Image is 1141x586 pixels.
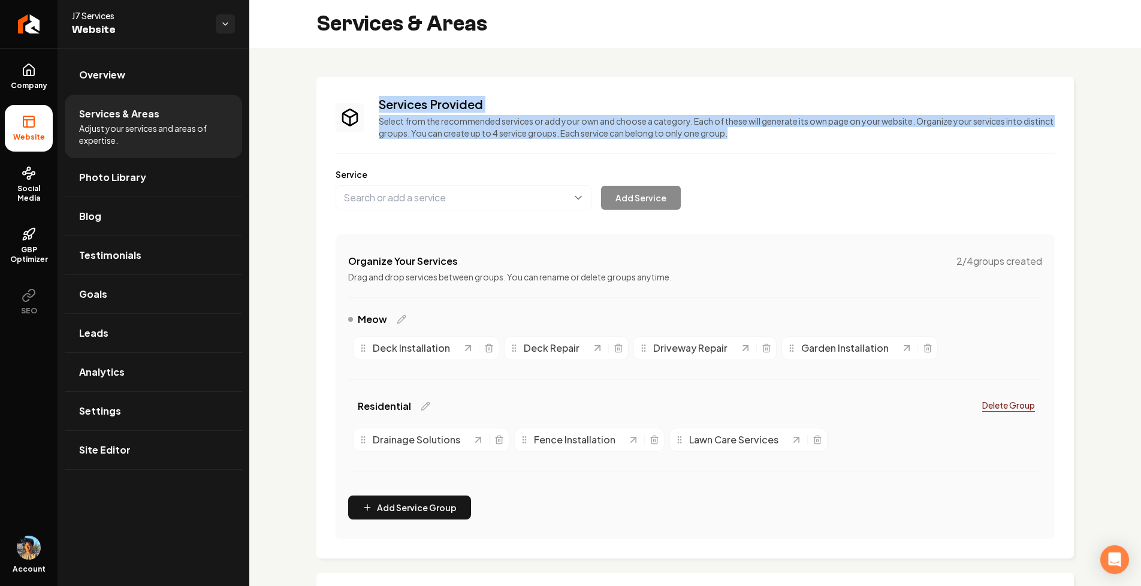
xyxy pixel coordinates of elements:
[6,81,52,90] span: Company
[348,496,471,519] button: Add Service Group
[509,341,591,355] div: Deck Repair
[5,184,53,203] span: Social Media
[79,443,131,457] span: Site Editor
[17,536,41,560] button: Open user button
[534,433,615,447] span: Fence Installation
[639,341,739,355] div: Driveway Repair
[379,115,1055,139] p: Select from the recommended services or add your own and choose a category. Each of these will ge...
[79,107,159,121] span: Services & Areas
[79,209,101,223] span: Blog
[358,341,462,355] div: Deck Installation
[65,275,242,313] a: Goals
[65,353,242,391] a: Analytics
[348,271,1042,283] p: Drag and drop services between groups. You can rename or delete groups anytime.
[65,314,242,352] a: Leads
[65,56,242,94] a: Overview
[17,536,41,560] img: Aditya Nair
[79,122,228,146] span: Adjust your services and areas of expertise.
[5,156,53,213] a: Social Media
[653,341,728,355] span: Driveway Repair
[689,433,778,447] span: Lawn Care Services
[675,433,790,447] div: Lawn Care Services
[16,306,42,316] span: SEO
[65,431,242,469] a: Site Editor
[5,245,53,264] span: GBP Optimizer
[336,168,1055,180] label: Service
[524,341,579,355] span: Deck Repair
[72,10,206,22] span: J7 Services
[79,68,125,82] span: Overview
[787,341,901,355] div: Garden Installation
[79,170,146,185] span: Photo Library
[975,394,1042,416] button: Delete Group
[520,433,627,447] div: Fence Installation
[18,14,40,34] img: Rebolt Logo
[5,279,53,325] button: SEO
[79,287,107,301] span: Goals
[373,341,450,355] span: Deck Installation
[79,365,125,379] span: Analytics
[8,132,50,142] span: Website
[316,12,487,36] h2: Services & Areas
[358,399,411,413] span: Residential
[65,197,242,235] a: Blog
[65,392,242,430] a: Settings
[5,218,53,274] a: GBP Optimizer
[1100,545,1129,574] div: Open Intercom Messenger
[13,564,46,574] span: Account
[72,22,206,38] span: Website
[358,312,387,327] span: Meow
[379,96,1055,113] h3: Services Provided
[348,254,458,268] h4: Organize Your Services
[65,158,242,197] a: Photo Library
[79,326,108,340] span: Leads
[79,248,141,262] span: Testimonials
[79,404,121,418] span: Settings
[956,254,1042,268] span: 2 / 4 groups created
[801,341,889,355] span: Garden Installation
[5,53,53,100] a: Company
[373,433,460,447] span: Drainage Solutions
[358,433,472,447] div: Drainage Solutions
[982,399,1035,411] p: Delete Group
[65,236,242,274] a: Testimonials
